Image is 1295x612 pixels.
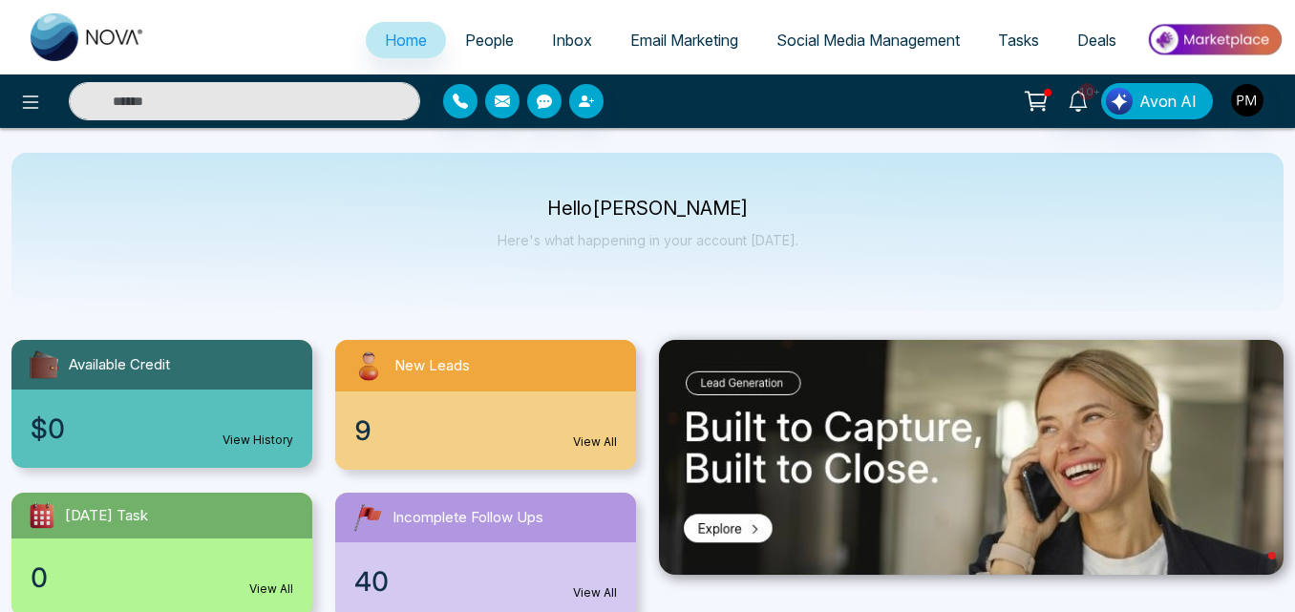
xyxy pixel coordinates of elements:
a: Email Marketing [611,22,757,58]
span: New Leads [394,355,470,377]
span: Incomplete Follow Ups [393,507,543,529]
a: View All [249,580,293,598]
span: 9 [354,411,372,451]
img: todayTask.svg [27,500,57,531]
img: newLeads.svg [350,348,387,384]
img: Lead Flow [1106,88,1133,115]
span: 0 [31,558,48,598]
a: New Leads9View All [324,340,647,470]
span: 40 [354,561,389,601]
span: $0 [31,409,65,449]
p: Here's what happening in your account [DATE]. [498,232,798,248]
a: Inbox [533,22,611,58]
a: People [446,22,533,58]
span: Home [385,31,427,50]
span: People [465,31,514,50]
img: availableCredit.svg [27,348,61,382]
span: Deals [1077,31,1116,50]
img: Market-place.gif [1145,18,1284,61]
a: Social Media Management [757,22,979,58]
iframe: Intercom live chat [1230,547,1276,593]
p: Hello [PERSON_NAME] [498,200,798,217]
span: Email Marketing [630,31,738,50]
span: Available Credit [69,354,170,376]
a: View All [573,433,617,451]
img: followUps.svg [350,500,385,535]
span: [DATE] Task [65,505,148,527]
button: Avon AI [1101,83,1213,119]
a: View History [223,432,293,449]
span: Tasks [998,31,1039,50]
span: Social Media Management [776,31,960,50]
a: Home [366,22,446,58]
img: Nova CRM Logo [31,13,145,61]
span: 10+ [1078,83,1095,100]
span: Inbox [552,31,592,50]
a: 10+ [1055,83,1101,116]
img: User Avatar [1231,84,1263,116]
span: Avon AI [1139,90,1197,113]
a: View All [573,584,617,601]
img: . [659,340,1284,575]
a: Deals [1058,22,1136,58]
a: Tasks [979,22,1058,58]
